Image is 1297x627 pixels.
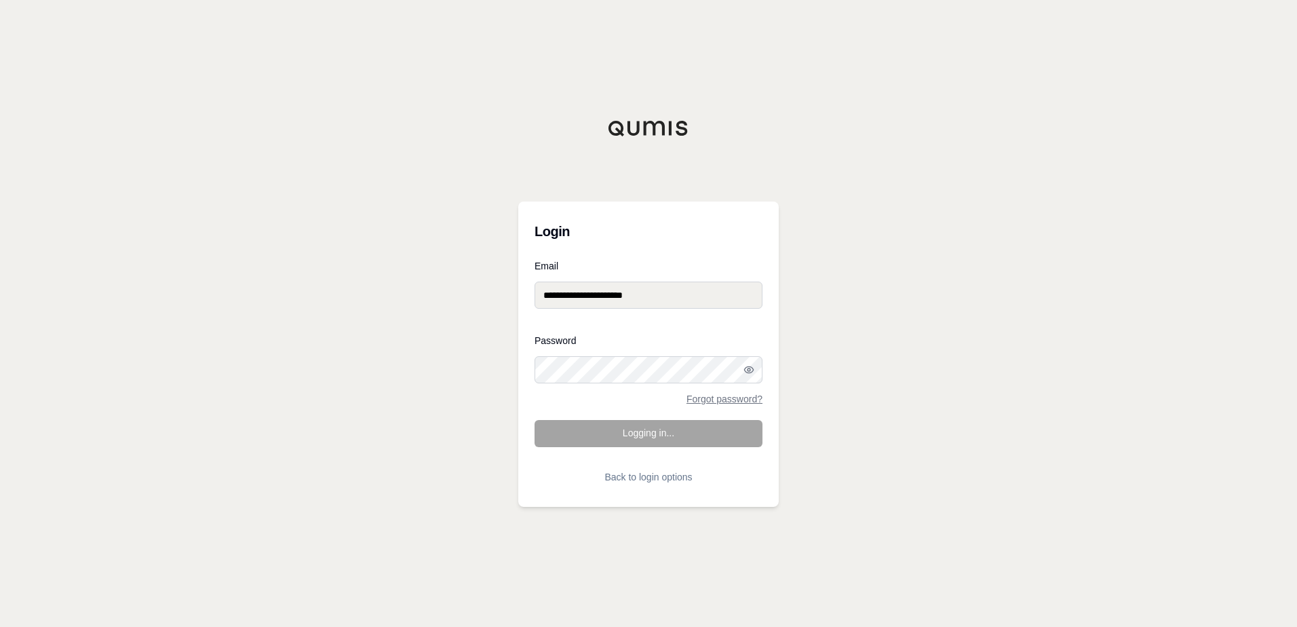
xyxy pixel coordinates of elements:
[535,463,762,491] button: Back to login options
[686,394,762,404] a: Forgot password?
[535,336,762,345] label: Password
[608,120,689,136] img: Qumis
[535,218,762,245] h3: Login
[535,261,762,271] label: Email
